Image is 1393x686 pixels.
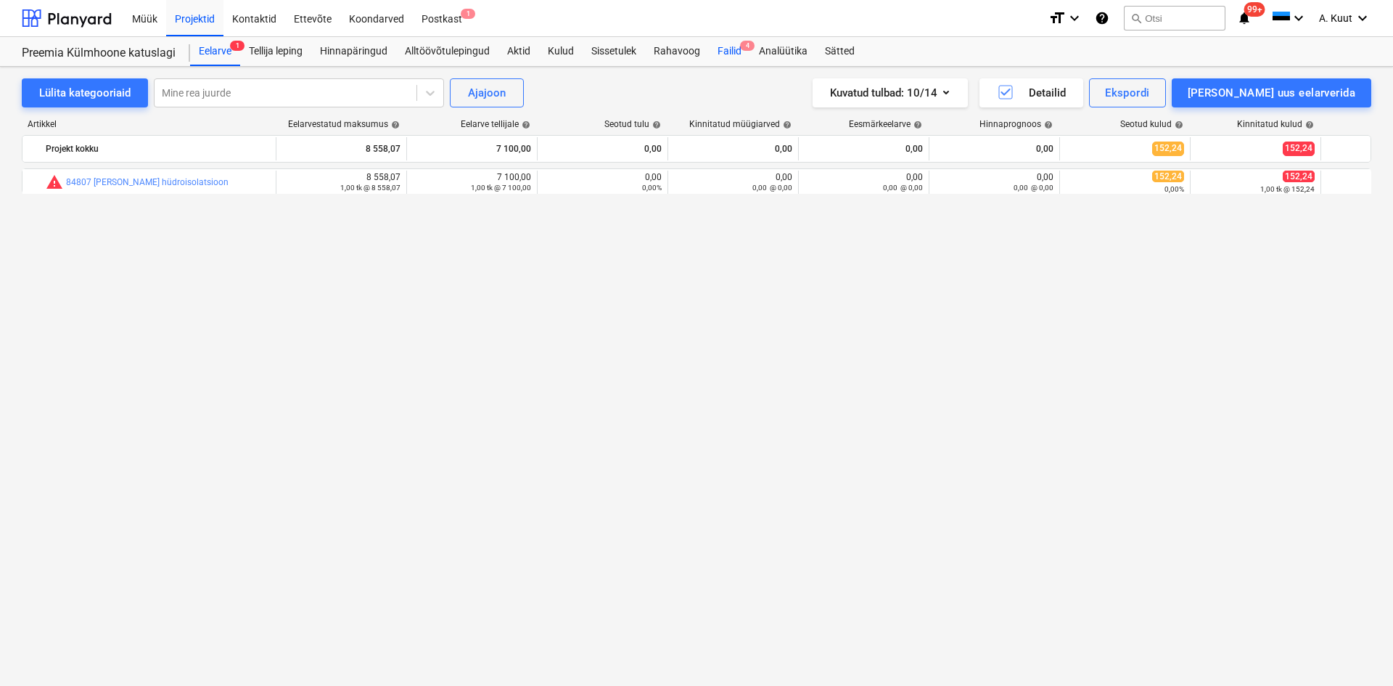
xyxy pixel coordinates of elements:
a: Kulud [539,37,583,66]
div: Kinnitatud müügiarved [689,119,792,129]
div: Kuvatud tulbad : 10/14 [830,83,950,102]
span: 152,24 [1283,171,1315,182]
div: Seotud kulud [1120,119,1183,129]
small: 0,00 @ 0,00 [883,184,923,192]
button: [PERSON_NAME] uus eelarverida [1172,78,1371,107]
span: 1 [461,9,475,19]
span: 1 [230,41,245,51]
div: 0,00 [935,137,1053,160]
div: Eelarve [190,37,240,66]
div: Failid [709,37,750,66]
span: search [1130,12,1142,24]
span: 152,24 [1283,142,1315,155]
i: Abikeskus [1095,9,1109,27]
div: 7 100,00 [413,137,531,160]
div: 0,00 [935,172,1053,192]
span: help [649,121,661,129]
div: Artikkel [22,119,276,129]
a: Alltöövõtulepingud [396,37,498,66]
span: help [911,121,922,129]
div: 0,00 [805,172,923,192]
div: Eesmärkeelarve [849,119,922,129]
a: Eelarve1 [190,37,240,66]
small: 0,00 @ 0,00 [1014,184,1053,192]
small: 1,00 tk @ 7 100,00 [471,184,531,192]
a: Sätted [816,37,863,66]
div: Seotud tulu [604,119,661,129]
button: Detailid [979,78,1083,107]
small: 0,00% [1164,185,1184,193]
button: Ekspordi [1089,78,1165,107]
a: 84807 [PERSON_NAME] hüdroisolatsioon [66,177,229,187]
a: Aktid [498,37,539,66]
span: help [780,121,792,129]
span: 4 [740,41,755,51]
span: 152,24 [1152,171,1184,182]
span: help [519,121,530,129]
div: Projekt kokku [46,137,270,160]
a: Rahavoog [645,37,709,66]
span: help [1172,121,1183,129]
small: 1,00 tk @ 152,24 [1260,185,1315,193]
div: Lülita kategooriaid [39,83,131,102]
div: 0,00 [674,172,792,192]
small: 0,00% [642,184,662,192]
div: Ekspordi [1105,83,1149,102]
div: Kinnitatud kulud [1237,119,1314,129]
button: Ajajoon [450,78,524,107]
iframe: Chat Widget [1320,616,1393,686]
div: 7 100,00 [413,172,531,192]
span: 152,24 [1152,142,1184,155]
div: Eelarve tellijale [461,119,530,129]
div: 0,00 [543,172,662,192]
span: Seotud kulud ületavad prognoosi [46,173,63,191]
i: keyboard_arrow_down [1354,9,1371,27]
small: 1,00 tk @ 8 558,07 [340,184,400,192]
div: Eelarvestatud maksumus [288,119,400,129]
div: 0,00 [805,137,923,160]
button: Otsi [1124,6,1225,30]
a: Sissetulek [583,37,645,66]
small: 0,00 @ 0,00 [752,184,792,192]
div: Detailid [997,83,1066,102]
a: Hinnapäringud [311,37,396,66]
i: format_size [1048,9,1066,27]
div: Hinnaprognoos [979,119,1053,129]
span: help [1302,121,1314,129]
i: keyboard_arrow_down [1290,9,1307,27]
i: notifications [1237,9,1252,27]
div: 0,00 [674,137,792,160]
div: 8 558,07 [282,137,400,160]
button: Lülita kategooriaid [22,78,148,107]
div: 0,00 [543,137,662,160]
div: Vestlusvidin [1320,616,1393,686]
span: 99+ [1244,2,1265,17]
a: Tellija leping [240,37,311,66]
i: keyboard_arrow_down [1066,9,1083,27]
span: help [388,121,400,129]
span: A. Kuut [1319,12,1352,24]
div: 8 558,07 [282,172,400,192]
button: Kuvatud tulbad:10/14 [813,78,968,107]
span: help [1041,121,1053,129]
div: Preemia Külmhoone katuslagi [22,46,173,61]
a: Analüütika [750,37,816,66]
div: [PERSON_NAME] uus eelarverida [1188,83,1355,102]
a: Failid4 [709,37,750,66]
div: Ajajoon [468,83,506,102]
